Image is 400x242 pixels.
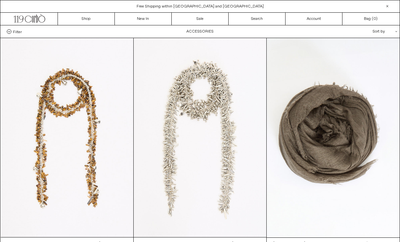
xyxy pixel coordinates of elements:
[13,29,22,34] span: Filter
[373,16,378,22] span: )
[286,13,342,25] a: Account
[115,13,172,25] a: New In
[134,38,266,237] img: Dries Van Noten Embroidered Scarf Neckline in silver
[373,16,376,21] span: 0
[1,38,133,237] img: Dries Van Noten Embroidered Scarf Neckline in tiger eye
[267,38,399,237] img: Rick Owens Concordians Scarf in bosco
[229,13,286,25] a: Search
[172,13,229,25] a: Sale
[58,13,115,25] a: Shop
[335,25,393,38] div: Sort by
[137,4,264,9] a: Free Shipping within [GEOGRAPHIC_DATA] and [GEOGRAPHIC_DATA]
[342,13,399,25] a: Bag ()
